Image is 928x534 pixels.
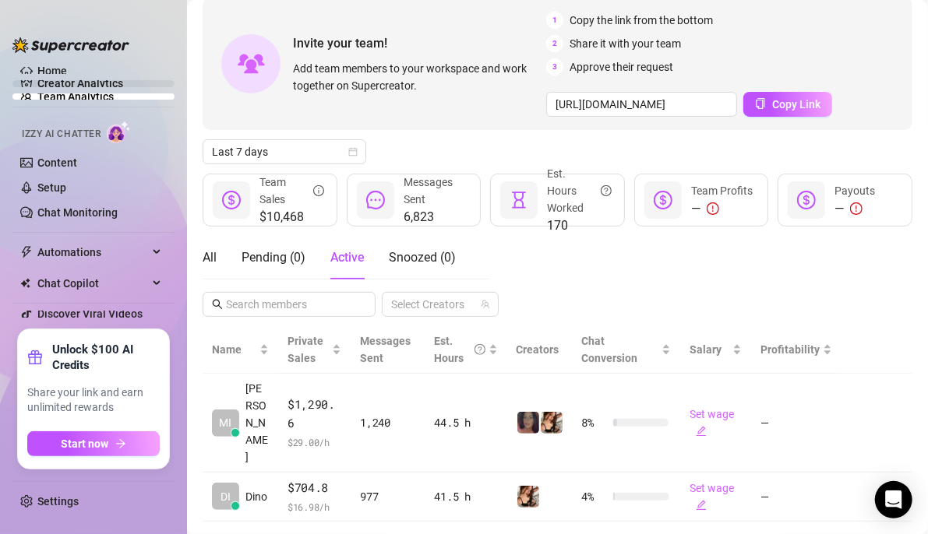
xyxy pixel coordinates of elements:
span: Izzy AI Chatter [22,127,101,142]
div: 1,240 [360,414,415,431]
span: message [366,191,385,209]
span: Team Profits [691,184,753,197]
img: logo-BBDzfeDw.svg [12,37,129,53]
th: Creators [507,326,573,374]
span: Share your link and earn unlimited rewards [27,385,160,416]
span: hourglass [510,191,528,209]
span: Invite your team! [293,33,546,53]
span: $704.8 [288,479,341,497]
span: edit [696,426,707,437]
span: edit [696,500,707,511]
span: thunderbolt [20,246,33,258]
a: Content [37,156,77,169]
div: — [834,199,875,218]
span: Active [330,250,364,265]
span: info-circle [313,174,324,208]
span: exclamation-circle [850,202,863,215]
span: 1 [546,12,563,29]
strong: Unlock $100 AI Credits [52,342,160,373]
a: Team Analytics [37,90,114,103]
span: Chat Copilot [37,271,148,296]
span: Private Sales [288,335,323,364]
span: Approve their request [570,58,673,76]
span: question-circle [601,165,612,216]
span: dollar-circle [222,191,241,209]
a: Setup [37,181,66,194]
button: Copy Link [743,92,832,117]
td: — [751,374,842,473]
button: Start nowarrow-right [27,431,160,456]
span: Automations [37,240,148,265]
span: calendar [348,147,358,156]
div: Est. Hours Worked [547,165,612,216]
span: $ 29.00 /h [288,434,341,450]
div: Pending ( 0 ) [242,248,305,267]
span: $ 16.98 /h [288,499,341,515]
span: MI [220,414,232,431]
span: 3 [546,58,563,76]
span: Payouts [834,184,875,197]
span: Salary [690,343,722,356]
span: search [212,299,223,310]
img: Chat Copilot [20,278,30,289]
span: Chat Conversion [582,335,638,364]
img: AI Chatter [107,121,131,143]
div: Open Intercom Messenger [875,481,912,518]
span: Profitability [760,343,820,356]
span: Messages Sent [360,335,411,364]
img: Vaniibabee [541,412,563,434]
td: — [751,473,842,522]
span: Last 7 days [212,140,357,163]
input: Search members [226,296,354,313]
div: — [691,199,753,218]
span: Copy Link [772,98,820,111]
span: 8 % [582,414,607,431]
span: Name [212,341,256,358]
div: 44.5 h [435,414,498,431]
span: arrow-right [115,438,126,449]
a: Set wageedit [690,408,734,437]
span: 2 [546,35,563,52]
span: 4 % [582,488,607,505]
a: Creator Analytics [37,71,162,96]
a: Home [37,65,67,77]
span: 6,823 [404,208,468,227]
th: Name [203,326,278,374]
div: 41.5 h [435,488,498,505]
span: Start now [62,437,109,450]
span: 170 [547,216,612,235]
span: Copy the link from the bottom [570,12,713,29]
img: Leylamour [517,412,539,434]
div: All [203,248,217,267]
span: Snoozed ( 0 ) [389,250,456,265]
span: DI [221,488,231,505]
a: Chat Monitoring [37,206,118,219]
a: Settings [37,495,79,508]
div: 977 [360,488,415,505]
a: Set wageedit [690,482,734,511]
span: dollar-circle [797,191,816,209]
span: [PERSON_NAME] [245,380,269,465]
span: Add team members to your workspace and work together on Supercreator. [293,60,540,94]
span: Dino [245,488,267,505]
span: gift [27,350,43,365]
a: Discover Viral Videos [37,307,143,320]
span: Messages Sent [404,176,453,206]
span: exclamation-circle [707,202,719,215]
span: dollar-circle [654,191,672,209]
span: question-circle [475,332,485,367]
div: Team Sales [259,174,324,208]
span: $1,290.6 [288,395,341,432]
span: Share it with your team [570,35,681,52]
span: team [481,300,490,309]
div: Est. Hours [435,332,485,367]
span: $10,468 [259,208,324,227]
img: Vaniibabee [517,486,539,508]
span: copy [755,98,766,109]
